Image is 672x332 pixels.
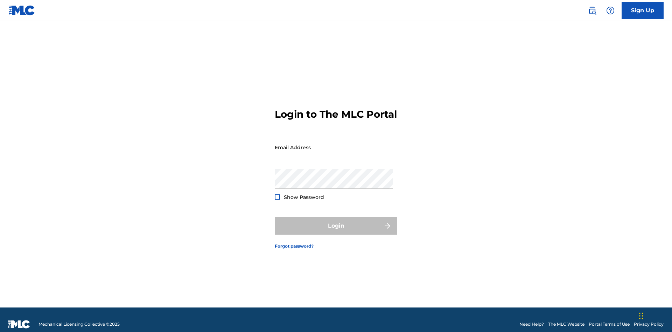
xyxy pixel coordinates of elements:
[38,321,120,327] span: Mechanical Licensing Collective © 2025
[606,6,615,15] img: help
[275,108,397,120] h3: Login to The MLC Portal
[275,243,314,249] a: Forgot password?
[284,194,324,200] span: Show Password
[585,4,599,18] a: Public Search
[8,320,30,328] img: logo
[8,5,35,15] img: MLC Logo
[588,6,596,15] img: search
[637,298,672,332] iframe: Chat Widget
[639,305,643,326] div: Drag
[519,321,544,327] a: Need Help?
[603,4,617,18] div: Help
[634,321,664,327] a: Privacy Policy
[589,321,630,327] a: Portal Terms of Use
[548,321,584,327] a: The MLC Website
[622,2,664,19] a: Sign Up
